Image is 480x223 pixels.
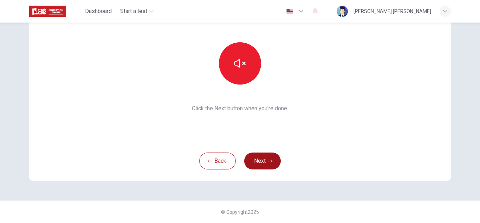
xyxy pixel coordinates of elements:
[117,5,156,18] button: Start a test
[82,5,115,18] button: Dashboard
[337,6,348,17] img: Profile picture
[85,7,112,16] span: Dashboard
[199,153,236,169] button: Back
[244,153,281,169] button: Next
[353,7,431,16] div: [PERSON_NAME] [PERSON_NAME]
[221,209,259,215] span: © Copyright 2025
[29,4,66,18] img: ILAC logo
[29,4,82,18] a: ILAC logo
[120,7,147,16] span: Start a test
[285,9,294,14] img: en
[171,104,309,113] span: Click the Next button when you’re done.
